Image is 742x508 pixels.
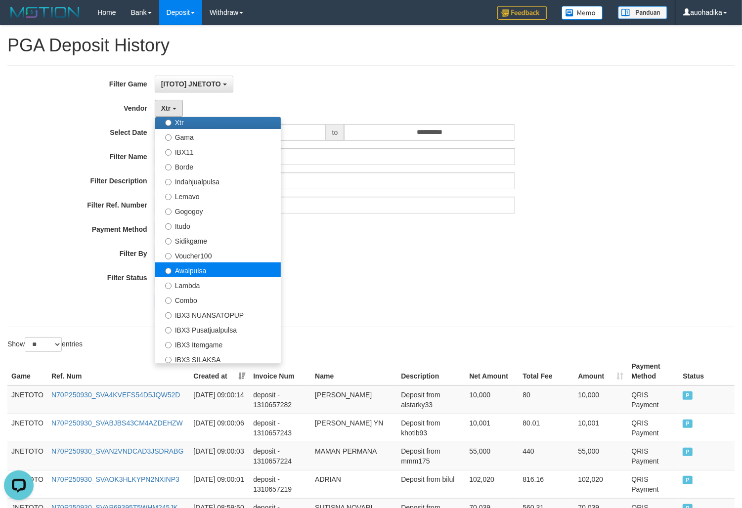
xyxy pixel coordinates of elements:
td: deposit - 1310657282 [249,385,311,414]
td: [DATE] 09:00:01 [189,470,249,498]
input: Awalpulsa [165,268,172,274]
td: 816.16 [519,470,574,498]
td: deposit - 1310657224 [249,442,311,470]
th: Name [311,357,397,385]
span: PAID [683,420,693,428]
img: Button%20Memo.svg [562,6,603,20]
span: PAID [683,448,693,456]
label: Awalpulsa [155,262,281,277]
img: panduan.png [618,6,667,19]
td: Deposit from khotib93 [397,414,465,442]
span: PAID [683,476,693,484]
span: to [326,124,345,141]
label: Indahjualpulsa [155,173,281,188]
label: Itudo [155,218,281,233]
label: Show entries [7,337,83,352]
th: Game [7,357,47,385]
span: [ITOTO] JNETOTO [161,80,221,88]
input: Sidikgame [165,238,172,245]
td: QRIS Payment [627,442,679,470]
label: Combo [155,292,281,307]
td: JNETOTO [7,414,47,442]
span: Xtr [161,104,171,112]
label: Gogogoy [155,203,281,218]
label: Borde [155,159,281,173]
td: deposit - 1310657243 [249,414,311,442]
th: Ref. Num [47,357,189,385]
select: Showentries [25,337,62,352]
td: [PERSON_NAME] YN [311,414,397,442]
input: Lambda [165,283,172,289]
input: Gama [165,134,172,141]
span: PAID [683,391,693,400]
td: [PERSON_NAME] [311,385,397,414]
td: 10,001 [465,414,519,442]
input: IBX11 [165,149,172,156]
td: JNETOTO [7,385,47,414]
button: [ITOTO] JNETOTO [155,76,233,92]
td: [DATE] 09:00:03 [189,442,249,470]
input: Combo [165,297,172,304]
th: Description [397,357,465,385]
a: N70P250930_SVABJBS43CM4AZDEHZW [51,419,183,427]
input: Itudo [165,223,172,230]
label: IBX3 Itemgame [155,337,281,351]
label: Voucher100 [155,248,281,262]
td: 10,000 [574,385,627,414]
label: IBX3 NUANSATOPUP [155,307,281,322]
label: Gama [155,129,281,144]
td: [DATE] 09:00:06 [189,414,249,442]
td: QRIS Payment [627,385,679,414]
img: Feedback.jpg [497,6,547,20]
td: QRIS Payment [627,470,679,498]
td: Deposit from mmm175 [397,442,465,470]
label: IBX3 SILAKSA [155,351,281,366]
th: Invoice Num [249,357,311,385]
th: Created at: activate to sort column ascending [189,357,249,385]
input: IBX3 Itemgame [165,342,172,348]
td: QRIS Payment [627,414,679,442]
td: 80 [519,385,574,414]
td: Deposit from alstarky33 [397,385,465,414]
input: Borde [165,164,172,170]
td: JNETOTO [7,442,47,470]
label: Sidikgame [155,233,281,248]
input: Voucher100 [165,253,172,259]
a: N70P250930_SVAN2VNDCAD3JSDRABG [51,447,183,455]
td: Deposit from bilul [397,470,465,498]
th: Amount: activate to sort column ascending [574,357,627,385]
td: 10,001 [574,414,627,442]
td: 102,020 [465,470,519,498]
label: Lemavo [155,188,281,203]
th: Total Fee [519,357,574,385]
label: Lambda [155,277,281,292]
label: IBX11 [155,144,281,159]
input: Lemavo [165,194,172,200]
td: 440 [519,442,574,470]
td: deposit - 1310657219 [249,470,311,498]
label: Xtr [155,114,281,129]
td: 55,000 [465,442,519,470]
a: N70P250930_SVAOK3HLKYPN2NXINP3 [51,475,179,483]
input: Xtr [165,120,172,126]
input: Indahjualpulsa [165,179,172,185]
button: Xtr [155,100,183,117]
input: IBX3 SILAKSA [165,357,172,363]
td: 10,000 [465,385,519,414]
td: 102,020 [574,470,627,498]
td: ADRIAN [311,470,397,498]
th: Status [679,357,735,385]
td: 55,000 [574,442,627,470]
th: Net Amount [465,357,519,385]
input: IBX3 NUANSATOPUP [165,312,172,319]
th: Payment Method [627,357,679,385]
td: [DATE] 09:00:14 [189,385,249,414]
td: MAMAN PERMANA [311,442,397,470]
input: IBX3 Pusatjualpulsa [165,327,172,334]
input: Gogogoy [165,209,172,215]
img: MOTION_logo.png [7,5,83,20]
a: N70P250930_SVA4KVEFS54D5JQW52D [51,391,180,399]
label: IBX3 Pusatjualpulsa [155,322,281,337]
button: Open LiveChat chat widget [4,4,34,34]
td: 80.01 [519,414,574,442]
